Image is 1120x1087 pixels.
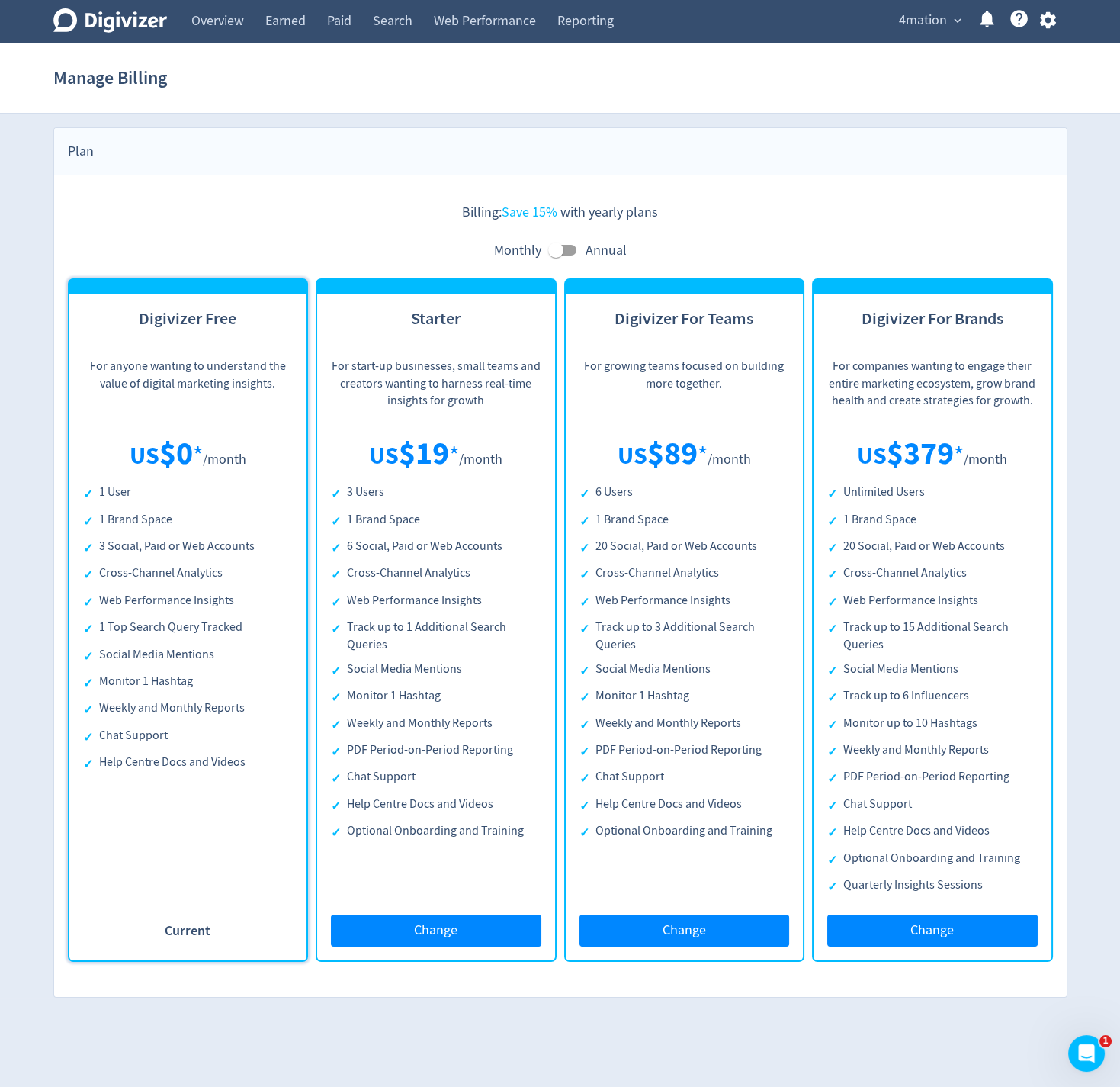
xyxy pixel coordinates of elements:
[827,307,1038,346] h3: Digivizer For Brands
[502,204,557,221] span: Save 15%
[130,439,159,472] span: US
[86,19,178,34] p: As soon as we can
[827,538,1038,557] li: 20 Social, Paid or Web Accounts
[827,850,1038,869] li: Optional Onboarding and Training
[331,592,541,611] li: Web Performance Insights
[83,699,294,719] li: Weekly and Monthly Reports
[399,432,449,474] span: $ 19
[268,6,295,34] div: Close
[331,484,541,503] li: 3 Users
[165,921,210,941] span: Current
[331,741,541,761] li: PDF Period-on-Period Reporting
[74,8,127,19] h1: Digivizer
[647,432,698,474] span: $ 89
[579,715,790,734] li: Weekly and Monthly Reports
[827,511,1038,530] li: 1 Brand Space
[899,8,947,33] span: 4mation
[579,687,790,706] li: Monitor 1 Hashtag
[827,661,1038,680] li: Social Media Mentions
[262,494,286,518] button: Send a message…
[83,564,294,584] li: Cross-Channel Analytics
[83,307,294,346] h3: Digivizer Free
[331,915,541,947] button: Change
[951,14,964,27] span: expand_more
[579,358,790,411] p: For growing teams focused on building more together.
[827,687,1038,706] li: Track up to 6 Influencers
[331,619,541,653] li: Track up to 1 Additional Search Queries
[887,432,954,474] span: $ 379
[331,307,541,346] h3: Starter
[910,924,954,937] span: Change
[827,592,1038,611] li: Web Performance Insights
[331,538,541,557] li: 6 Social, Paid or Web Accounts
[369,439,399,472] span: US
[459,451,502,468] span: /month
[857,439,887,472] span: US
[1099,1035,1112,1047] span: 1
[827,822,1038,841] li: Help Centre Docs and Videos
[331,715,541,734] li: Weekly and Monthly Reports
[579,768,790,787] li: Chat Support
[331,511,541,530] li: 1 Brand Space
[579,661,790,680] li: Social Media Mentions
[159,432,193,474] span: $ 0
[414,924,457,937] span: Change
[827,741,1038,761] li: Weekly and Monthly Reports
[83,592,294,611] li: Web Performance Insights
[83,754,294,773] li: Help Centre Docs and Videos
[579,619,790,653] li: Track up to 3 Additional Search Queries
[331,822,541,841] li: Optional Onboarding and Training
[827,915,1038,947] button: Change
[827,619,1038,653] li: Track up to 15 Additional Search Queries
[579,915,790,947] button: Change
[68,236,1053,265] div: Monthly Annual
[331,796,541,815] li: Help Centre Docs and Videos
[43,8,68,33] img: Profile image for Hugo
[827,715,1038,734] li: Monitor up to 10 Hashtags
[827,358,1038,411] p: For companies wanting to engage their entire marketing ecosystem, grow brand health and create st...
[331,358,541,411] p: For start-up businesses, small teams and creators wanting to harness real-time insights for growth
[579,741,790,761] li: PDF Period-on-Period Reporting
[53,53,167,102] h1: Manage Billing
[83,646,294,665] li: Social Media Mentions
[239,6,268,35] button: Home
[83,619,294,638] li: 1 Top Search Query Tracked
[83,511,294,530] li: 1 Brand Space
[83,727,294,746] li: Chat Support
[331,661,541,680] li: Social Media Mentions
[331,564,541,584] li: Cross-Channel Analytics
[83,538,294,557] li: 3 Social, Paid or Web Accounts
[83,484,294,503] li: 1 User
[579,307,790,346] h3: Digivizer For Teams
[579,538,790,557] li: 20 Social, Paid or Web Accounts
[827,768,1038,787] li: PDF Period-on-Period Reporting
[1068,1035,1105,1072] iframe: Intercom live chat
[964,451,1007,468] span: /month
[827,796,1038,815] li: Chat Support
[579,592,790,611] li: Web Performance Insights
[827,876,1038,896] li: Quarterly Insights Sessions
[894,8,965,33] button: 4mation
[827,484,1038,503] li: Unlimited Users
[68,203,1053,222] p: Billing: with yearly plans
[579,564,790,584] li: Cross-Channel Analytics
[618,439,647,472] span: US
[579,484,790,503] li: 6 Users
[579,822,790,841] li: Optional Onboarding and Training
[579,511,790,530] li: 1 Brand Space
[24,500,36,512] button: Emoji picker
[579,796,790,815] li: Help Centre Docs and Videos
[708,451,751,468] span: /month
[10,6,39,35] button: go back
[663,924,706,937] span: Change
[83,358,294,411] p: For anyone wanting to understand the value of digital marketing insights.
[203,451,246,468] span: /month
[54,128,1067,175] div: Plan
[331,687,541,706] li: Monitor 1 Hashtag
[13,468,292,494] textarea: Message…
[827,564,1038,584] li: Cross-Channel Analytics
[331,768,541,787] li: Chat Support
[83,673,294,692] li: Monitor 1 Hashtag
